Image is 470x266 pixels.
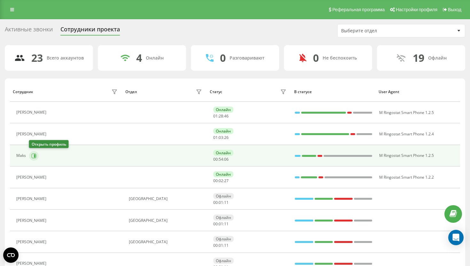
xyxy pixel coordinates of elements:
[213,128,233,134] div: Онлайн
[125,90,137,94] div: Отдел
[213,243,229,248] div: : :
[213,222,229,226] div: : :
[213,236,234,242] div: Офлайн
[213,171,233,177] div: Онлайн
[213,114,229,118] div: : :
[396,7,437,12] span: Настройки профиля
[224,178,229,183] span: 27
[379,110,434,115] span: M Ringostat Smart Phone 1.2.5
[16,175,48,180] div: [PERSON_NAME]
[341,28,418,34] div: Выберите отдел
[16,110,48,115] div: [PERSON_NAME]
[213,214,234,221] div: Офлайн
[213,113,218,119] span: 01
[31,52,43,64] div: 23
[332,7,385,12] span: Реферальная программа
[16,132,48,136] div: [PERSON_NAME]
[224,221,229,227] span: 11
[210,90,222,94] div: Статус
[379,153,434,158] span: M Ringostat Smart Phone 1.2.5
[219,243,223,248] span: 01
[224,113,229,119] span: 46
[3,247,19,263] button: Open CMP widget
[323,55,357,61] div: Не беспокоить
[219,113,223,119] span: 28
[129,197,203,201] div: [GEOGRAPHIC_DATA]
[219,221,223,227] span: 01
[220,52,226,64] div: 0
[5,26,53,36] div: Активные звонки
[213,200,229,205] div: : :
[13,90,33,94] div: Сотрудник
[16,197,48,201] div: [PERSON_NAME]
[16,240,48,244] div: [PERSON_NAME]
[213,150,233,156] div: Онлайн
[213,157,218,162] span: 00
[29,140,69,148] div: Открыть профиль
[413,52,424,64] div: 19
[313,52,319,64] div: 0
[224,157,229,162] span: 06
[16,261,48,266] div: [PERSON_NAME]
[213,107,233,113] div: Онлайн
[219,178,223,183] span: 02
[213,135,229,140] div: : :
[16,153,27,158] div: Maks
[129,218,203,223] div: [GEOGRAPHIC_DATA]
[213,179,229,183] div: : :
[448,7,461,12] span: Выход
[129,240,203,244] div: [GEOGRAPHIC_DATA]
[224,135,229,140] span: 26
[219,135,223,140] span: 03
[379,90,457,94] div: User Agent
[213,258,234,264] div: Офлайн
[213,157,229,162] div: : :
[213,243,218,248] span: 00
[428,55,447,61] div: Офлайн
[16,218,48,223] div: [PERSON_NAME]
[294,90,372,94] div: В статусе
[146,55,164,61] div: Онлайн
[219,200,223,205] span: 01
[379,131,434,137] span: M Ringostat Smart Phone 1.2.4
[47,55,84,61] div: Всего аккаунтов
[213,193,234,199] div: Офлайн
[230,55,264,61] div: Разговаривают
[213,221,218,227] span: 00
[448,230,464,245] div: Open Intercom Messenger
[60,26,120,36] div: Сотрудники проекта
[136,52,142,64] div: 4
[224,243,229,248] span: 11
[379,174,434,180] span: M Ringostat Smart Phone 1.2.2
[224,200,229,205] span: 11
[213,135,218,140] span: 01
[219,157,223,162] span: 54
[213,178,218,183] span: 00
[213,200,218,205] span: 00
